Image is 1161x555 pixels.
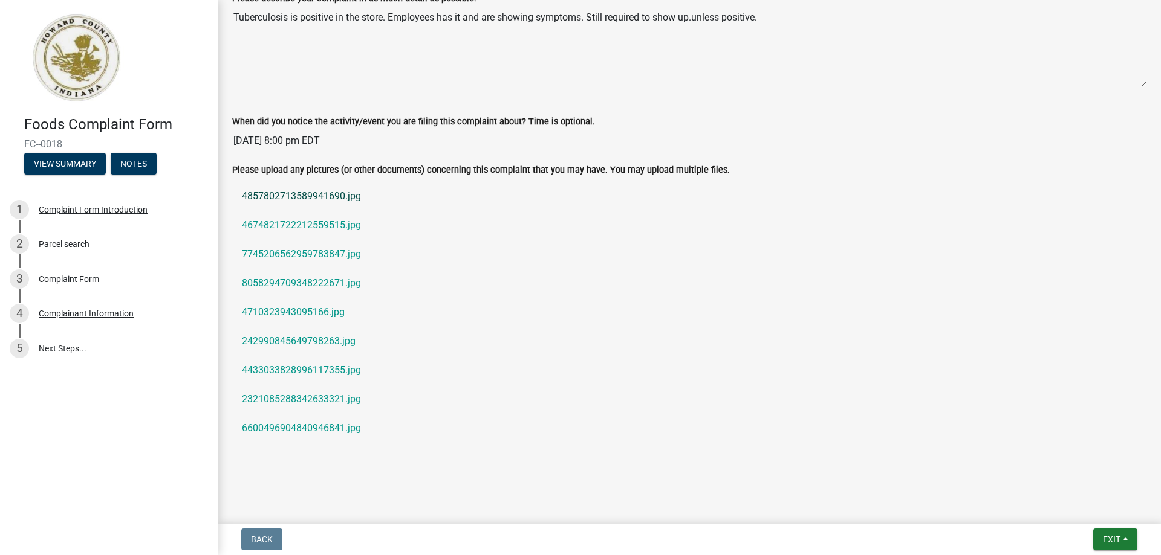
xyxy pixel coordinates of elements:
[232,356,1146,385] a: 4433033828996117355.jpg
[10,339,29,358] div: 5
[232,269,1146,298] a: 8058294709348222671.jpg
[232,240,1146,269] a: 7745206562959783847.jpg
[241,528,282,550] button: Back
[24,13,128,103] img: Howard County, Indiana
[39,275,99,283] div: Complaint Form
[232,5,1146,88] textarea: Tuberculosis is positive in the store. Employees has it and are showing symptoms. Still required ...
[10,234,29,254] div: 2
[232,414,1146,443] a: 6600496904840946841.jpg
[39,240,89,248] div: Parcel search
[232,327,1146,356] a: 242990845649798263.jpg
[39,205,148,214] div: Complaint Form Introduction
[24,153,106,175] button: View Summary
[24,116,208,133] h4: Foods Complaint Form
[24,159,106,169] wm-modal-confirm: Summary
[251,534,273,544] span: Back
[10,200,29,219] div: 1
[232,385,1146,414] a: 2321085288342633321.jpg
[10,269,29,289] div: 3
[39,309,134,318] div: Complainant Information
[24,138,193,150] span: FC--0018
[10,304,29,323] div: 4
[111,159,157,169] wm-modal-confirm: Notes
[232,118,595,126] label: When did you notice the activity/event you are filing this complaint about? Time is optional.
[111,153,157,175] button: Notes
[232,166,730,175] label: Please upload any pictures (or other documents) concerning this complaint that you may have. You ...
[1093,528,1137,550] button: Exit
[232,298,1146,327] a: 4710323943095166.jpg
[1103,534,1120,544] span: Exit
[232,211,1146,240] a: 4674821722212559515.jpg
[232,182,1146,211] a: 4857802713589941690.jpg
